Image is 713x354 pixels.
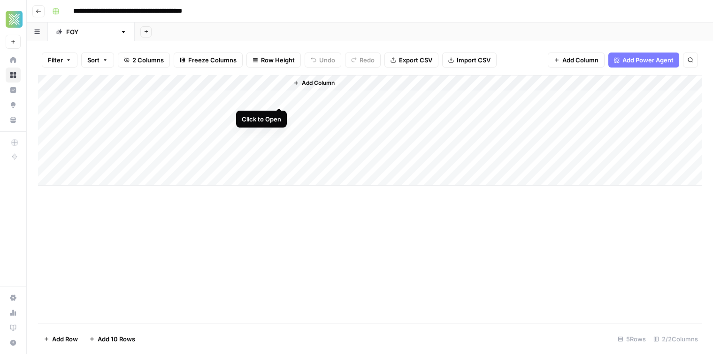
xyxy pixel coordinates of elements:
[38,331,84,346] button: Add Row
[360,55,375,65] span: Redo
[261,55,295,65] span: Row Height
[246,53,301,68] button: Row Height
[6,83,21,98] a: Insights
[614,331,650,346] div: 5 Rows
[48,23,135,41] a: [PERSON_NAME]
[650,331,702,346] div: 2/2 Columns
[84,331,141,346] button: Add 10 Rows
[6,335,21,350] button: Help + Support
[6,8,21,31] button: Workspace: Xponent21
[384,53,438,68] button: Export CSV
[98,334,135,344] span: Add 10 Rows
[302,79,335,87] span: Add Column
[6,68,21,83] a: Browse
[242,114,281,124] div: Click to Open
[562,55,598,65] span: Add Column
[42,53,77,68] button: Filter
[6,290,21,305] a: Settings
[66,27,116,37] div: [PERSON_NAME]
[118,53,170,68] button: 2 Columns
[52,334,78,344] span: Add Row
[305,53,341,68] button: Undo
[87,55,100,65] span: Sort
[548,53,605,68] button: Add Column
[6,53,21,68] a: Home
[345,53,381,68] button: Redo
[48,55,63,65] span: Filter
[81,53,114,68] button: Sort
[319,55,335,65] span: Undo
[6,98,21,113] a: Opportunities
[6,320,21,335] a: Learning Hub
[622,55,674,65] span: Add Power Agent
[174,53,243,68] button: Freeze Columns
[608,53,679,68] button: Add Power Agent
[442,53,497,68] button: Import CSV
[290,77,338,89] button: Add Column
[399,55,432,65] span: Export CSV
[6,305,21,320] a: Usage
[188,55,237,65] span: Freeze Columns
[6,113,21,128] a: Your Data
[457,55,491,65] span: Import CSV
[6,11,23,28] img: Xponent21 Logo
[132,55,164,65] span: 2 Columns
